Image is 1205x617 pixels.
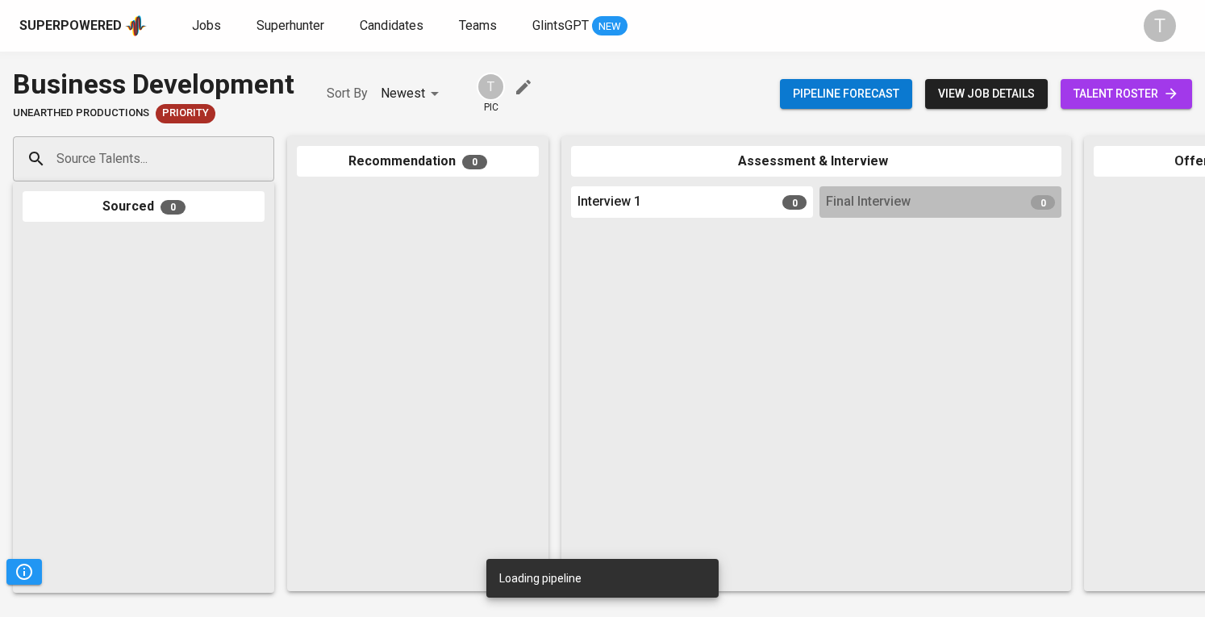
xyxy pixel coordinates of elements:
[459,18,497,33] span: Teams
[571,146,1061,177] div: Assessment & Interview
[256,18,324,33] span: Superhunter
[360,18,423,33] span: Candidates
[1031,195,1055,210] span: 0
[192,16,224,36] a: Jobs
[381,84,425,103] p: Newest
[192,18,221,33] span: Jobs
[360,16,427,36] a: Candidates
[381,79,444,109] div: Newest
[125,14,147,38] img: app logo
[782,195,807,210] span: 0
[1074,84,1179,104] span: talent roster
[265,157,269,161] button: Open
[13,65,294,104] div: Business Development
[462,155,487,169] span: 0
[532,18,589,33] span: GlintsGPT
[477,73,505,115] div: pic
[19,17,122,35] div: Superpowered
[161,200,186,215] span: 0
[6,559,42,585] button: Pipeline Triggers
[327,84,368,103] p: Sort By
[780,79,912,109] button: Pipeline forecast
[1061,79,1192,109] a: talent roster
[156,104,215,123] div: New Job received from Demand Team
[297,146,539,177] div: Recommendation
[459,16,500,36] a: Teams
[1144,10,1176,42] div: T
[477,73,505,101] div: T
[938,84,1035,104] span: view job details
[156,106,215,121] span: Priority
[793,84,899,104] span: Pipeline forecast
[826,193,911,211] span: Final Interview
[23,191,265,223] div: Sourced
[925,79,1048,109] button: view job details
[19,14,147,38] a: Superpoweredapp logo
[532,16,628,36] a: GlintsGPT NEW
[592,19,628,35] span: NEW
[13,106,149,121] span: Unearthed Productions
[499,564,582,593] div: Loading pipeline
[256,16,327,36] a: Superhunter
[577,193,641,211] span: Interview 1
